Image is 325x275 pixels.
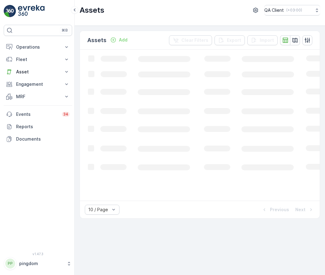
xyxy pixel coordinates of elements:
[4,108,72,120] a: Events34
[214,35,245,45] button: Export
[16,81,60,87] p: Engagement
[119,37,128,43] p: Add
[4,90,72,103] button: MRF
[4,120,72,133] a: Reports
[108,36,130,44] button: Add
[247,35,278,45] button: Import
[16,111,58,117] p: Events
[87,36,106,45] p: Assets
[264,5,320,15] button: QA Client(+03:00)
[270,207,289,213] p: Previous
[4,133,72,145] a: Documents
[261,206,290,213] button: Previous
[264,7,284,13] p: QA Client
[18,5,45,17] img: logo_light-DOdMpM7g.png
[63,112,68,117] p: 34
[4,53,72,66] button: Fleet
[181,37,208,43] p: Clear Filters
[16,69,60,75] p: Asset
[19,260,63,267] p: pingdom
[16,124,70,130] p: Reports
[16,136,70,142] p: Documents
[4,78,72,90] button: Engagement
[260,37,274,43] p: Import
[16,44,60,50] p: Operations
[4,41,72,53] button: Operations
[4,252,72,256] span: v 1.47.3
[4,257,72,270] button: PPpingdom
[4,66,72,78] button: Asset
[295,206,315,213] button: Next
[5,259,15,268] div: PP
[286,8,302,13] p: ( +03:00 )
[62,28,68,33] p: ⌘B
[16,56,60,63] p: Fleet
[4,5,16,17] img: logo
[169,35,212,45] button: Clear Filters
[80,5,104,15] p: Assets
[295,207,305,213] p: Next
[227,37,241,43] p: Export
[16,94,60,100] p: MRF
